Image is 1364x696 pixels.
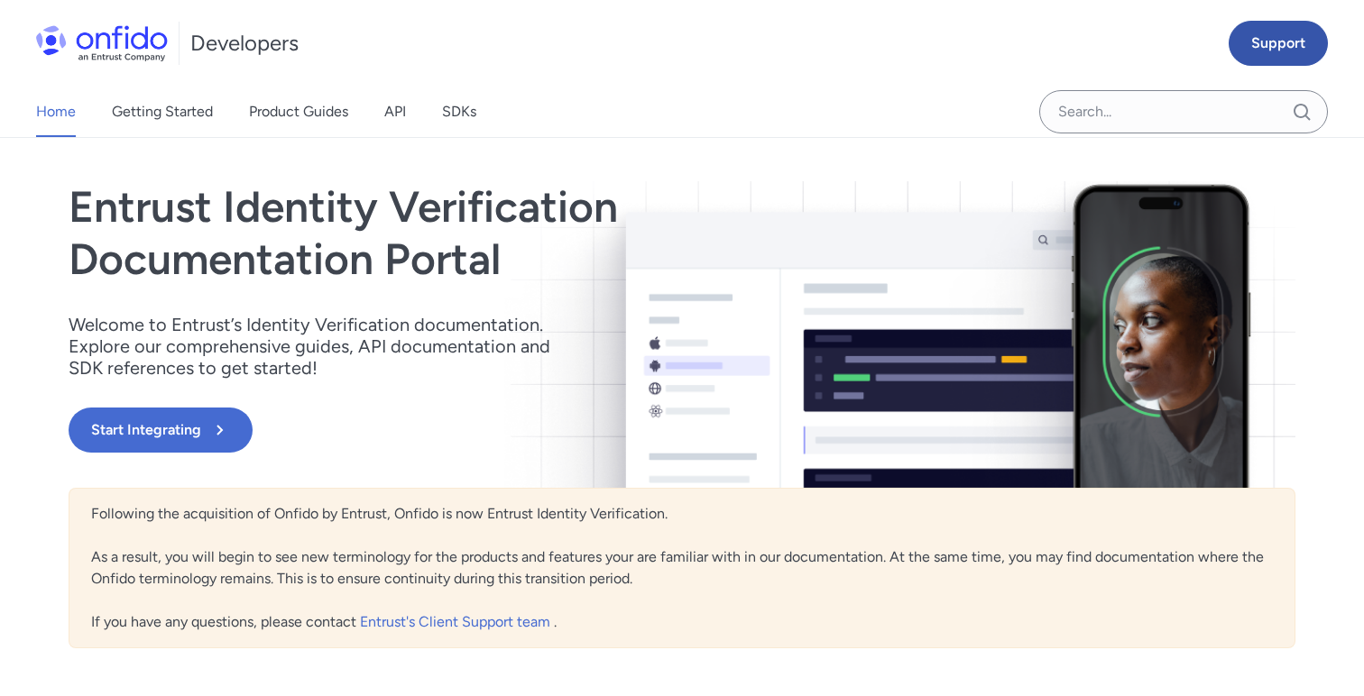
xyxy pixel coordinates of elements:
[69,408,253,453] button: Start Integrating
[112,87,213,137] a: Getting Started
[36,87,76,137] a: Home
[69,181,927,285] h1: Entrust Identity Verification Documentation Portal
[1039,90,1328,133] input: Onfido search input field
[69,408,927,453] a: Start Integrating
[69,314,574,379] p: Welcome to Entrust’s Identity Verification documentation. Explore our comprehensive guides, API d...
[1229,21,1328,66] a: Support
[36,25,168,61] img: Onfido Logo
[69,488,1295,648] div: Following the acquisition of Onfido by Entrust, Onfido is now Entrust Identity Verification. As a...
[384,87,406,137] a: API
[190,29,299,58] h1: Developers
[249,87,348,137] a: Product Guides
[442,87,476,137] a: SDKs
[360,613,554,630] a: Entrust's Client Support team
